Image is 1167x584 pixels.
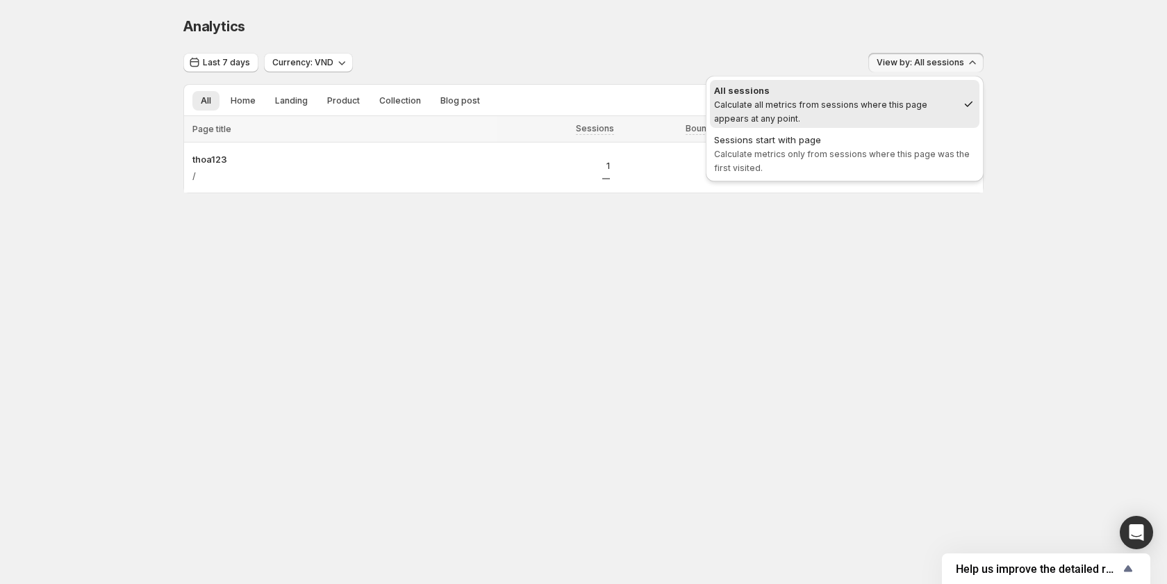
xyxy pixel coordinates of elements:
span: Product [327,95,360,106]
span: Collection [379,95,421,106]
span: Last 7 days [203,57,250,68]
span: Calculate metrics only from sessions where this page was the first visited. [714,149,970,173]
p: 100% [627,159,731,172]
span: Calculate all metrics from sessions where this page appears at any point. [714,99,927,124]
button: Last 7 days [183,53,258,72]
button: Show survey - Help us improve the detailed report for A/B campaigns [956,560,1136,577]
span: Analytics [183,18,245,35]
span: View by: All sessions [877,57,964,68]
span: Bounce rate [686,123,736,134]
div: All sessions [714,83,957,97]
span: Help us improve the detailed report for A/B campaigns [956,562,1120,576]
span: All [201,95,211,106]
span: Home [231,95,256,106]
button: thoa123 [192,152,488,166]
button: Currency: VND [264,53,353,72]
span: Currency: VND [272,57,333,68]
div: Sessions start with page [714,133,975,147]
p: 1 [505,159,610,172]
span: Page title [192,124,231,135]
span: Landing [275,95,308,106]
button: View by: All sessions [868,53,984,72]
p: / [192,169,196,183]
div: Open Intercom Messenger [1120,516,1153,549]
span: Blog post [440,95,480,106]
span: Sessions [576,123,614,134]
